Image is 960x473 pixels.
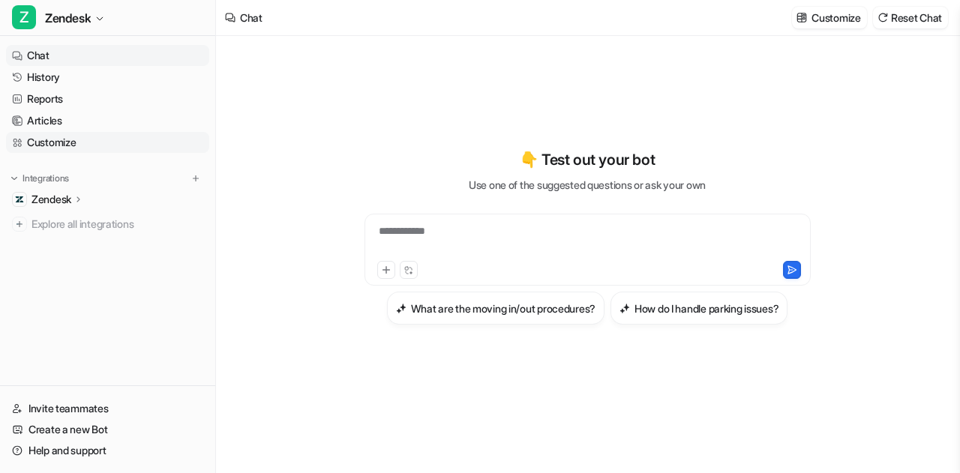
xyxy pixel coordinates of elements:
a: Articles [6,110,209,131]
img: Zendesk [15,195,24,204]
button: Integrations [6,171,73,186]
div: Chat [240,10,262,25]
span: Z [12,5,36,29]
a: Reports [6,88,209,109]
img: customize [796,12,807,23]
p: Zendesk [31,192,71,207]
p: Customize [811,10,860,25]
button: How do I handle parking issues?How do I handle parking issues? [610,292,787,325]
button: Reset Chat [873,7,948,28]
p: Use one of the suggested questions or ask your own [469,177,706,193]
img: What are the moving in/out procedures? [396,303,406,314]
a: Customize [6,132,209,153]
span: Zendesk [45,7,91,28]
a: History [6,67,209,88]
a: Invite teammates [6,398,209,419]
h3: How do I handle parking issues? [634,301,778,316]
p: 👇 Test out your bot [520,148,655,171]
h3: What are the moving in/out procedures? [411,301,595,316]
img: explore all integrations [12,217,27,232]
a: Help and support [6,440,209,461]
img: expand menu [9,173,19,184]
img: How do I handle parking issues? [619,303,630,314]
a: Chat [6,45,209,66]
a: Create a new Bot [6,419,209,440]
p: Integrations [22,172,69,184]
img: menu_add.svg [190,173,201,184]
span: Explore all integrations [31,212,203,236]
img: reset [877,12,888,23]
a: Explore all integrations [6,214,209,235]
button: What are the moving in/out procedures?What are the moving in/out procedures? [387,292,604,325]
button: Customize [792,7,866,28]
